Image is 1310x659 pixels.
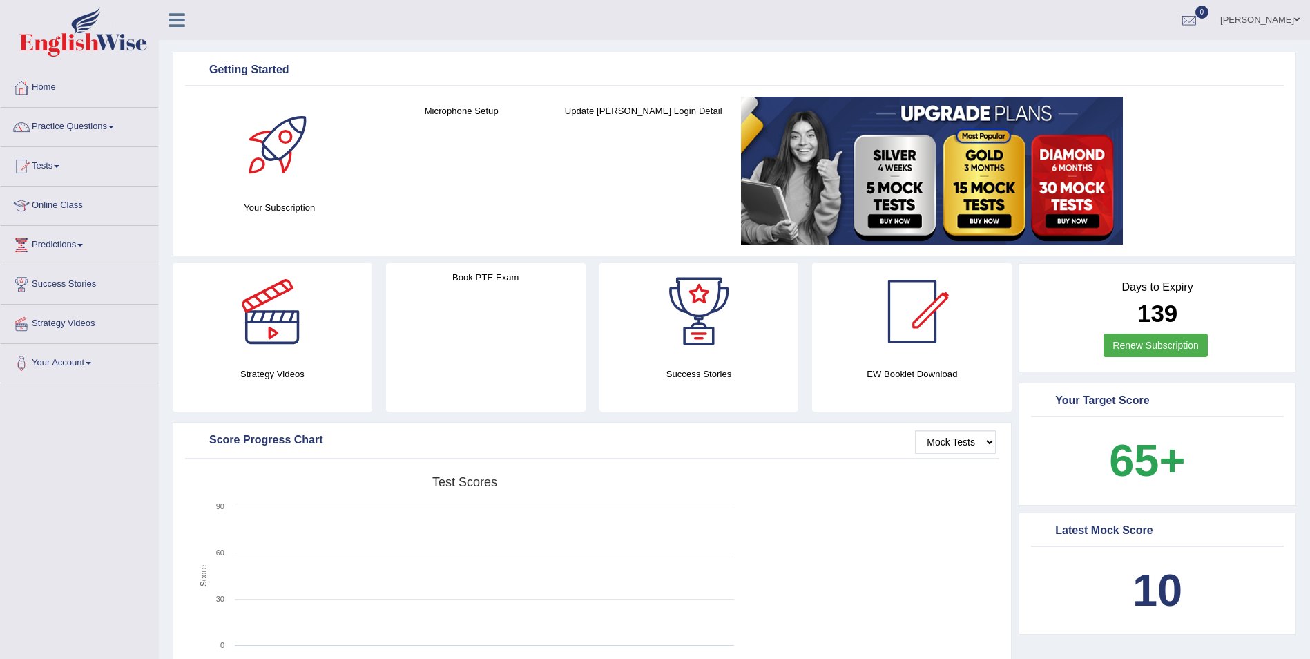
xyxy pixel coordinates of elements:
b: 65+ [1109,435,1185,486]
b: 139 [1137,300,1177,327]
span: 0 [1195,6,1209,19]
img: small5.jpg [741,97,1123,245]
a: Online Class [1,187,158,221]
h4: Days to Expiry [1034,281,1280,294]
tspan: Test scores [432,475,497,489]
a: Your Account [1,344,158,379]
a: Tests [1,147,158,182]
a: Practice Questions [1,108,158,142]
h4: Your Subscription [195,200,363,215]
div: Your Target Score [1034,391,1280,412]
a: Home [1,68,158,103]
h4: Book PTE Exam [386,270,586,285]
h4: EW Booklet Download [812,367,1012,381]
h4: Success Stories [599,367,799,381]
b: 10 [1133,565,1182,615]
h4: Microphone Setup [377,104,545,118]
div: Score Progress Chart [189,430,996,451]
a: Predictions [1,226,158,260]
a: Success Stories [1,265,158,300]
text: 90 [216,502,224,510]
a: Renew Subscription [1104,334,1208,357]
a: Strategy Videos [1,305,158,339]
text: 0 [220,641,224,649]
tspan: Score [199,565,209,587]
text: 60 [216,548,224,557]
div: Getting Started [189,60,1280,81]
h4: Update [PERSON_NAME] Login Detail [559,104,727,118]
text: 30 [216,595,224,603]
h4: Strategy Videos [173,367,372,381]
div: Latest Mock Score [1034,521,1280,542]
